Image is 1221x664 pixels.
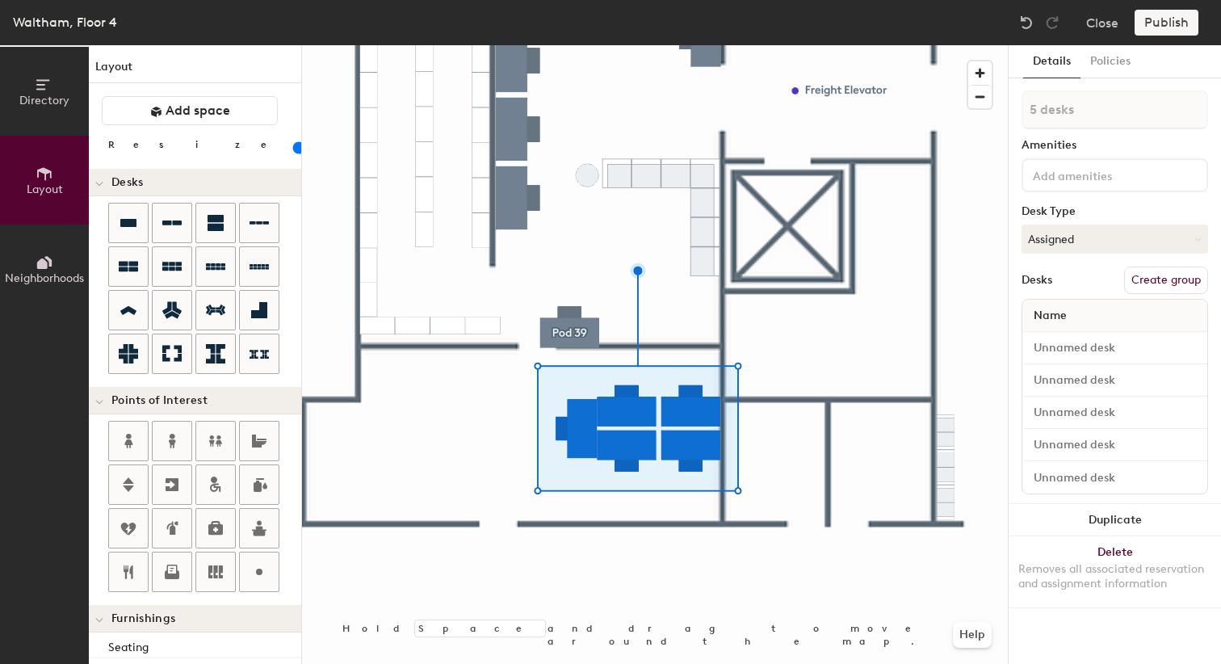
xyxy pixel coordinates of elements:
[5,271,84,285] span: Neighborhoods
[111,394,208,407] span: Points of Interest
[1018,562,1211,591] div: Removes all associated reservation and assignment information
[89,58,301,83] h1: Layout
[102,96,278,125] button: Add space
[953,622,992,648] button: Help
[1124,267,1208,294] button: Create group
[1009,536,1221,607] button: DeleteRemoves all associated reservation and assignment information
[1026,466,1204,489] input: Unnamed desk
[27,183,63,196] span: Layout
[1018,15,1034,31] img: Undo
[1022,225,1208,254] button: Assigned
[13,12,117,32] div: Waltham, Floor 4
[1080,45,1140,78] button: Policies
[1022,274,1052,287] div: Desks
[1026,434,1204,456] input: Unnamed desk
[1022,205,1208,218] div: Desk Type
[19,94,69,107] span: Directory
[1044,15,1060,31] img: Redo
[1026,401,1204,424] input: Unnamed desk
[1022,139,1208,152] div: Amenities
[1023,45,1080,78] button: Details
[1026,337,1204,359] input: Unnamed desk
[1009,504,1221,536] button: Duplicate
[1026,369,1204,392] input: Unnamed desk
[108,138,287,151] div: Resize
[111,176,143,189] span: Desks
[108,639,301,657] div: Seating
[1030,165,1175,184] input: Add amenities
[1086,10,1118,36] button: Close
[1026,301,1075,330] span: Name
[111,612,175,625] span: Furnishings
[166,103,230,119] span: Add space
